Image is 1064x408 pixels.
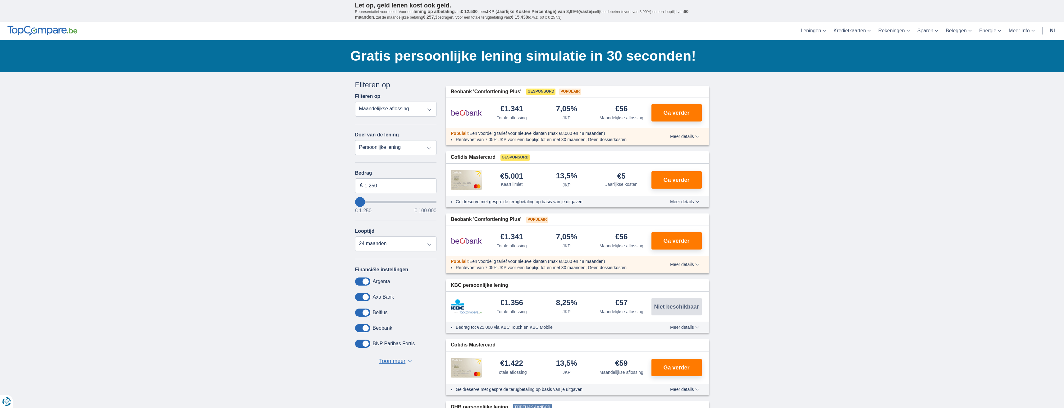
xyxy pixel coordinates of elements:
[615,105,628,113] div: €56
[486,9,579,14] span: JKP (Jaarlijks Kosten Percentage) van 8,99%
[501,181,523,187] div: Kaart limiet
[355,201,437,203] input: wantToBorrow
[617,172,626,180] div: €5
[355,2,709,9] p: Let op, geld lenen kost ook geld.
[605,181,638,187] div: Jaarlijkse kosten
[497,115,527,121] div: Totale aflossing
[451,342,495,349] span: Cofidis Mastercard
[355,9,709,20] p: Representatief voorbeeld: Voor een van , een ( jaarlijkse debetrentevoet van 8,99%) en een loopti...
[451,131,468,136] span: Populair
[556,233,577,241] div: 7,05%
[497,309,527,315] div: Totale aflossing
[414,208,436,213] span: € 100.000
[600,369,643,375] div: Maandelijkse aflossing
[355,228,375,234] label: Looptijd
[355,267,409,273] label: Financiële instellingen
[355,208,372,213] span: € 1.250
[360,182,363,189] span: €
[451,233,482,249] img: product.pl.alt Beobank
[556,360,577,368] div: 13,5%
[500,360,523,368] div: €1.422
[451,299,482,314] img: product.pl.alt KBC
[461,9,478,14] span: € 12.500
[556,299,577,307] div: 8,25%
[373,279,390,284] label: Argenta
[456,136,647,143] li: Rentevoet van 7,05% JKP voor een looptijd tot en met 30 maanden; Geen dossierkosten
[500,105,523,113] div: €1.341
[469,131,605,136] span: Een voordelig tarief voor nieuwe klanten (max €8.000 en 48 maanden)
[413,9,454,14] span: lening op afbetaling
[1005,22,1039,40] a: Meer Info
[600,309,643,315] div: Maandelijkse aflossing
[670,199,699,204] span: Meer details
[526,217,548,223] span: Populair
[500,172,523,180] div: €5.001
[665,262,704,267] button: Meer details
[942,22,975,40] a: Beleggen
[651,232,702,250] button: Ga verder
[456,199,647,205] li: Geldreserve met gespreide terugbetaling op basis van je uitgaven
[600,115,643,121] div: Maandelijkse aflossing
[373,341,415,346] label: BNP Paribas Fortis
[511,15,528,20] span: € 15.438
[665,134,704,139] button: Meer details
[665,325,704,330] button: Meer details
[663,238,689,244] span: Ga verder
[373,294,394,300] label: Axa Bank
[559,89,581,95] span: Populair
[526,89,555,95] span: Gesponsord
[355,9,689,20] span: 60 maanden
[355,94,381,99] label: Filteren op
[350,46,709,66] h1: Gratis persoonlijke lening simulatie in 30 seconden!
[373,325,392,331] label: Beobank
[451,259,468,264] span: Populair
[670,262,699,267] span: Meer details
[456,324,647,330] li: Bedrag tot €25.000 via KBC Touch en KBC Mobile
[500,233,523,241] div: €1.341
[615,360,628,368] div: €59
[451,154,495,161] span: Cofidis Mastercard
[663,365,689,370] span: Ga verder
[497,243,527,249] div: Totale aflossing
[563,182,571,188] div: JKP
[456,386,647,392] li: Geldreserve met gespreide terugbetaling op basis van je uitgaven
[975,22,1005,40] a: Energie
[670,134,699,139] span: Meer details
[451,358,482,378] img: product.pl.alt Cofidis CC
[451,282,508,289] span: KBC persoonlijke lening
[451,216,521,223] span: Beobank 'Comfortlening Plus'
[663,110,689,116] span: Ga verder
[600,243,643,249] div: Maandelijkse aflossing
[651,104,702,121] button: Ga verder
[7,26,77,36] img: TopCompare
[423,15,437,20] span: € 257,3
[797,22,830,40] a: Leningen
[580,9,591,14] span: vaste
[469,259,605,264] span: Een voordelig tarief voor nieuwe klanten (max €8.000 en 48 maanden)
[651,298,702,315] button: Niet beschikbaar
[914,22,942,40] a: Sparen
[500,154,530,161] span: Gesponsord
[451,88,521,95] span: Beobank 'Comfortlening Plus'
[373,310,388,315] label: Belfius
[830,22,874,40] a: Kredietkaarten
[563,369,571,375] div: JKP
[456,264,647,271] li: Rentevoet van 7,05% JKP voor een looptijd tot en met 30 maanden; Geen dossierkosten
[446,130,652,136] div: :
[663,177,689,183] span: Ga verder
[615,299,628,307] div: €57
[355,170,437,176] label: Bedrag
[355,132,399,138] label: Doel van de lening
[651,171,702,189] button: Ga verder
[377,357,414,366] button: Toon meer ▼
[563,115,571,121] div: JKP
[670,387,699,392] span: Meer details
[615,233,628,241] div: €56
[651,359,702,376] button: Ga verder
[665,199,704,204] button: Meer details
[556,172,577,181] div: 13,5%
[451,105,482,121] img: product.pl.alt Beobank
[563,309,571,315] div: JKP
[497,369,527,375] div: Totale aflossing
[451,170,482,190] img: product.pl.alt Cofidis CC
